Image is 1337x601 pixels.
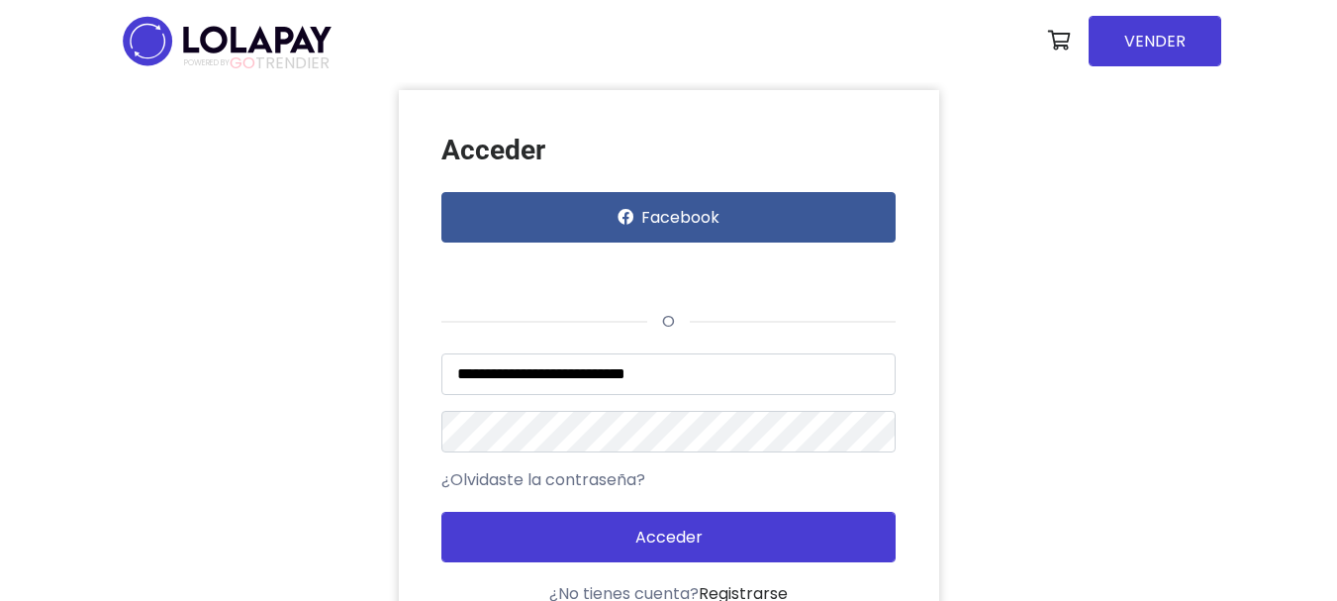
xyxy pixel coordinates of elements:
[230,51,255,74] span: GO
[117,10,337,72] img: logo
[647,310,690,333] span: o
[441,468,645,492] a: ¿Olvidaste la contraseña?
[184,57,230,68] span: POWERED BY
[441,192,896,243] button: Facebook
[184,54,330,72] span: TRENDIER
[1089,16,1221,66] a: VENDER
[441,512,896,562] button: Acceder
[431,249,673,292] iframe: Botón Iniciar sesión con Google
[441,134,896,167] h3: Acceder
